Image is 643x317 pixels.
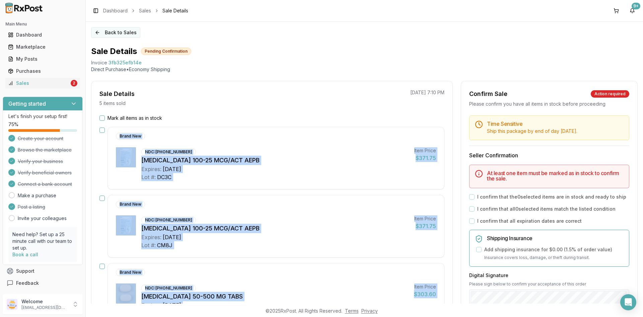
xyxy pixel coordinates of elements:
[116,269,145,276] div: Brand New
[469,281,629,287] p: Please sign below to confirm your acceptance of this order
[484,246,612,253] label: Add shipping insurance for $0.00 ( 1.5 % of order value)
[591,90,629,98] div: Action required
[8,100,46,108] h3: Getting started
[632,3,640,9] div: 9+
[18,135,63,142] span: Create your account
[487,121,624,126] h5: Time Sensitive
[139,7,151,14] a: Sales
[8,113,77,120] p: Let's finish your setup first!
[103,7,128,14] a: Dashboard
[116,283,136,304] img: Janumet 50-500 MG TABS
[469,101,629,107] div: Please confirm you have all items in stock before proceeding
[141,292,409,301] div: [MEDICAL_DATA] 50-500 MG TABS
[91,27,140,38] button: Back to Sales
[5,41,80,53] a: Marketplace
[18,204,45,210] span: Post a listing
[3,265,83,277] button: Support
[469,272,629,279] h3: Digital Signature
[487,128,577,134] span: Ship this package by end of day [DATE] .
[361,308,378,314] a: Privacy
[18,215,67,222] a: Invite your colleagues
[5,21,80,27] h2: Main Menu
[3,54,83,64] button: My Posts
[8,56,77,62] div: My Posts
[141,241,156,249] div: Lot #:
[620,294,636,310] div: Open Intercom Messenger
[5,77,80,89] a: Sales2
[7,299,17,310] img: User avatar
[414,283,436,290] div: Item Price
[141,48,191,55] div: Pending Confirmation
[99,89,135,99] div: Sale Details
[71,80,77,87] div: 2
[5,65,80,77] a: Purchases
[3,42,83,52] button: Marketplace
[5,53,80,65] a: My Posts
[3,66,83,76] button: Purchases
[477,206,616,212] label: I confirm that all 0 selected items match the listed condition
[487,235,624,241] h5: Shipping Insurance
[116,215,136,235] img: Breo Ellipta 100-25 MCG/ACT AEPB
[21,298,68,305] p: Welcome
[141,165,161,173] div: Expires:
[109,59,142,66] span: 3fb325efb14e
[3,3,46,13] img: RxPost Logo
[163,301,181,309] div: [DATE]
[8,121,18,128] span: 75 %
[116,147,136,167] img: Breo Ellipta 100-25 MCG/ACT AEPB
[345,308,359,314] a: Terms
[8,32,77,38] div: Dashboard
[3,30,83,40] button: Dashboard
[414,147,436,154] div: Item Price
[116,133,145,140] div: Brand New
[414,154,436,162] div: $371.75
[108,115,162,121] label: Mark all items as in stock
[141,233,161,241] div: Expires:
[487,170,624,181] h5: At least one item must be marked as in stock to confirm the sale.
[103,7,188,14] nav: breadcrumb
[157,173,171,181] div: DC3C
[141,284,196,292] div: NDC: [PHONE_NUMBER]
[21,305,68,310] p: [EMAIL_ADDRESS][DOMAIN_NAME]
[5,29,80,41] a: Dashboard
[163,165,181,173] div: [DATE]
[8,68,77,74] div: Purchases
[91,66,638,73] p: Direct Purchase • Economy Shipping
[18,192,56,199] a: Make a purchase
[3,78,83,89] button: Sales2
[16,280,39,286] span: Feedback
[469,89,507,99] div: Confirm Sale
[141,216,196,224] div: NDC: [PHONE_NUMBER]
[141,148,196,156] div: NDC: [PHONE_NUMBER]
[141,301,161,309] div: Expires:
[18,158,63,165] span: Verify your business
[414,222,436,230] div: $371.75
[141,156,409,165] div: [MEDICAL_DATA] 100-25 MCG/ACT AEPB
[18,181,72,188] span: Connect a bank account
[157,241,172,249] div: CM8J
[141,173,156,181] div: Lot #:
[414,290,436,298] div: $303.60
[477,218,582,224] label: I confirm that all expiration dates are correct
[18,147,72,153] span: Browse the marketplace
[627,5,638,16] button: 9+
[141,224,409,233] div: [MEDICAL_DATA] 100-25 MCG/ACT AEPB
[3,277,83,289] button: Feedback
[12,231,73,251] p: Need help? Set up a 25 minute call with our team to set up.
[91,59,107,66] div: Invoice
[8,80,69,87] div: Sales
[477,194,626,200] label: I confirm that the 0 selected items are in stock and ready to ship
[163,233,181,241] div: [DATE]
[410,89,444,96] p: [DATE] 7:10 PM
[18,169,72,176] span: Verify beneficial owners
[162,7,188,14] span: Sale Details
[484,254,624,261] p: Insurance covers loss, damage, or theft during transit.
[91,46,137,57] h1: Sale Details
[116,201,145,208] div: Brand New
[8,44,77,50] div: Marketplace
[414,215,436,222] div: Item Price
[469,151,629,159] h3: Seller Confirmation
[99,100,126,107] p: 5 items sold
[12,252,38,257] a: Book a call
